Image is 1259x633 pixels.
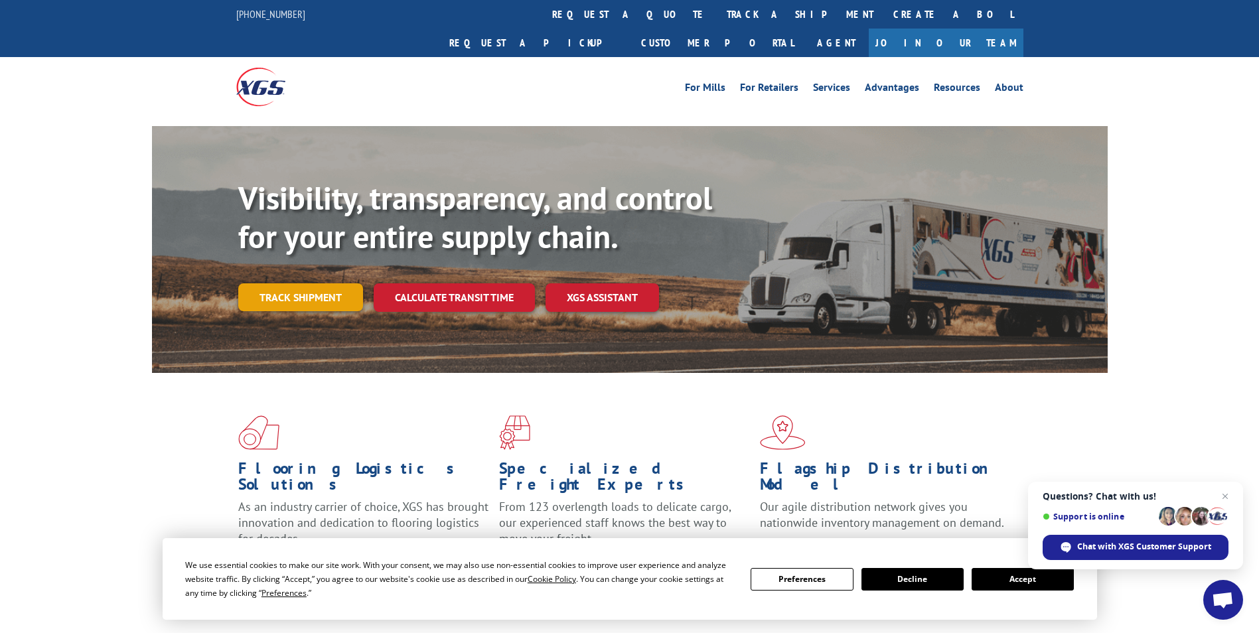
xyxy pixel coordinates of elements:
[1043,512,1154,522] span: Support is online
[813,82,850,97] a: Services
[439,29,631,57] a: Request a pickup
[163,538,1097,620] div: Cookie Consent Prompt
[760,460,1011,499] h1: Flagship Distribution Model
[238,499,488,546] span: As an industry carrier of choice, XGS has brought innovation and dedication to flooring logistics...
[1043,491,1228,502] span: Questions? Chat with us!
[528,573,576,585] span: Cookie Policy
[972,568,1074,591] button: Accept
[1077,541,1211,553] span: Chat with XGS Customer Support
[861,568,964,591] button: Decline
[865,82,919,97] a: Advantages
[631,29,804,57] a: Customer Portal
[995,82,1023,97] a: About
[238,177,712,257] b: Visibility, transparency, and control for your entire supply chain.
[1043,535,1228,560] div: Chat with XGS Customer Support
[185,558,735,600] div: We use essential cookies to make our site work. With your consent, we may also use non-essential ...
[238,283,363,311] a: Track shipment
[751,568,853,591] button: Preferences
[499,415,530,450] img: xgs-icon-focused-on-flooring-red
[760,415,806,450] img: xgs-icon-flagship-distribution-model-red
[934,82,980,97] a: Resources
[238,460,489,499] h1: Flooring Logistics Solutions
[760,499,1004,530] span: Our agile distribution network gives you nationwide inventory management on demand.
[685,82,725,97] a: For Mills
[740,82,798,97] a: For Retailers
[804,29,869,57] a: Agent
[236,7,305,21] a: [PHONE_NUMBER]
[238,415,279,450] img: xgs-icon-total-supply-chain-intelligence-red
[499,499,750,558] p: From 123 overlength loads to delicate cargo, our experienced staff knows the best way to move you...
[374,283,535,312] a: Calculate transit time
[869,29,1023,57] a: Join Our Team
[546,283,659,312] a: XGS ASSISTANT
[1203,580,1243,620] div: Open chat
[1217,488,1233,504] span: Close chat
[499,460,750,499] h1: Specialized Freight Experts
[261,587,307,598] span: Preferences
